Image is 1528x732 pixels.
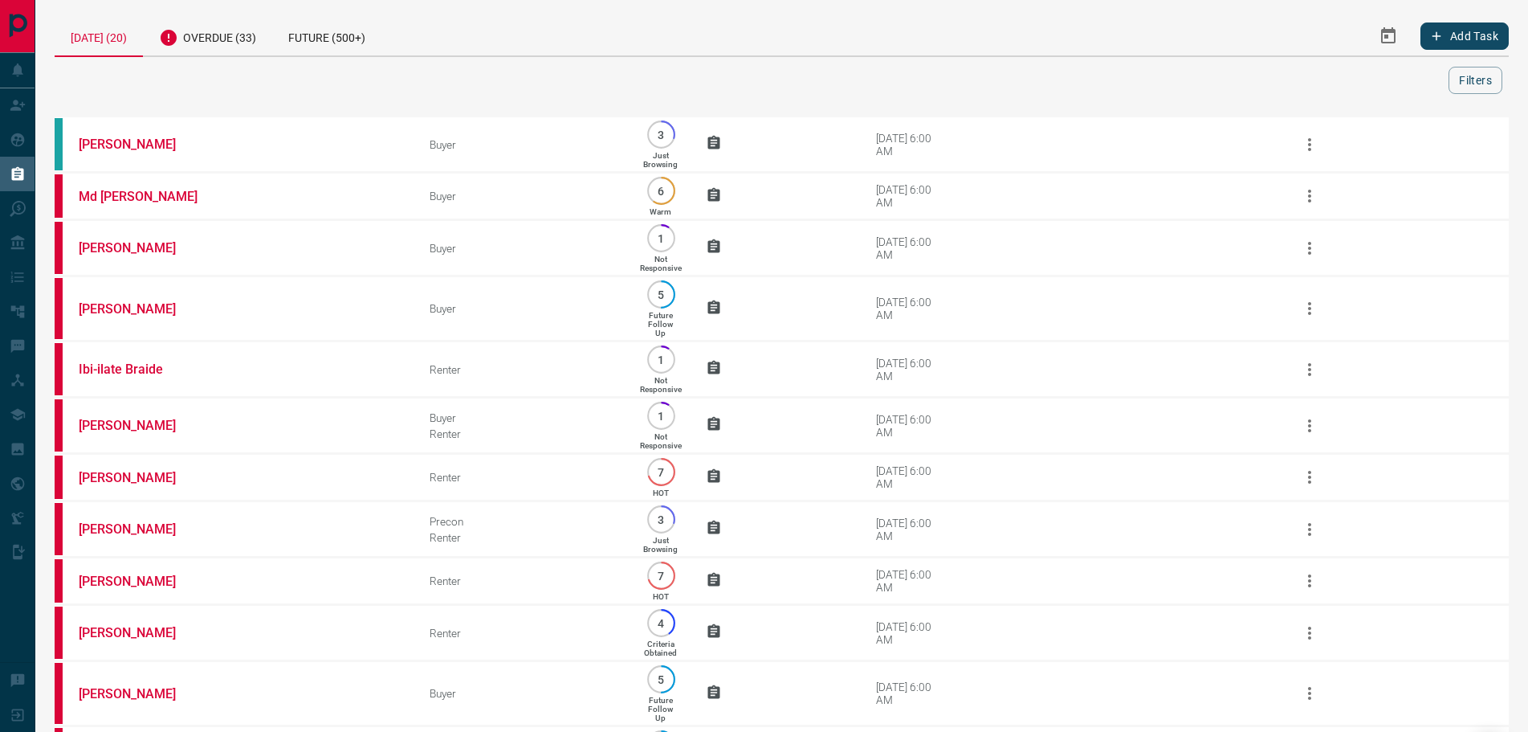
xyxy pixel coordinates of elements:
[55,456,63,499] div: property.ca
[876,235,944,261] div: [DATE] 6:00 AM
[648,696,673,722] p: Future Follow Up
[55,222,63,274] div: property.ca
[430,190,616,202] div: Buyer
[430,471,616,484] div: Renter
[655,570,667,582] p: 7
[876,296,944,321] div: [DATE] 6:00 AM
[430,427,616,440] div: Renter
[430,302,616,315] div: Buyer
[55,607,63,659] div: property.ca
[655,410,667,422] p: 1
[876,464,944,490] div: [DATE] 6:00 AM
[55,399,63,452] div: property.ca
[655,617,667,629] p: 4
[876,681,944,706] div: [DATE] 6:00 AM
[55,278,63,339] div: property.ca
[272,16,381,55] div: Future (500+)
[1420,22,1509,50] button: Add Task
[648,311,673,337] p: Future Follow Up
[79,625,199,640] a: [PERSON_NAME]
[653,592,669,601] p: HOT
[143,16,272,55] div: Overdue (33)
[644,640,677,657] p: Criteria Obtained
[55,503,63,555] div: property.ca
[643,151,678,169] p: Just Browsing
[876,517,944,542] div: [DATE] 6:00 AM
[79,301,199,317] a: [PERSON_NAME]
[430,627,616,640] div: Renter
[640,376,682,394] p: Not Responsive
[655,513,667,525] p: 3
[79,240,199,256] a: [PERSON_NAME]
[655,673,667,685] p: 5
[655,232,667,244] p: 1
[430,242,616,255] div: Buyer
[55,118,63,170] div: condos.ca
[876,620,944,646] div: [DATE] 6:00 AM
[79,470,199,485] a: [PERSON_NAME]
[79,521,199,537] a: [PERSON_NAME]
[55,343,63,395] div: property.ca
[79,362,199,377] a: Ibi-ilate Braide
[430,687,616,700] div: Buyer
[55,16,143,57] div: [DATE] (20)
[79,189,199,204] a: Md [PERSON_NAME]
[876,568,944,594] div: [DATE] 6:00 AM
[430,363,616,376] div: Renter
[79,137,199,152] a: [PERSON_NAME]
[655,185,667,197] p: 6
[79,574,199,589] a: [PERSON_NAME]
[655,466,667,478] p: 7
[653,489,669,497] p: HOT
[655,288,667,301] p: 5
[430,411,616,424] div: Buyer
[655,354,667,366] p: 1
[79,418,199,433] a: [PERSON_NAME]
[876,357,944,382] div: [DATE] 6:00 AM
[643,536,678,554] p: Just Browsing
[430,575,616,587] div: Renter
[55,559,63,603] div: property.ca
[876,183,944,209] div: [DATE] 6:00 AM
[430,515,616,528] div: Precon
[876,413,944,439] div: [DATE] 6:00 AM
[1449,67,1502,94] button: Filters
[430,531,616,544] div: Renter
[430,138,616,151] div: Buyer
[1369,17,1408,55] button: Select Date Range
[640,432,682,450] p: Not Responsive
[55,663,63,724] div: property.ca
[640,255,682,272] p: Not Responsive
[55,174,63,218] div: property.ca
[650,207,671,216] p: Warm
[655,129,667,141] p: 3
[876,132,944,157] div: [DATE] 6:00 AM
[79,686,199,701] a: [PERSON_NAME]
